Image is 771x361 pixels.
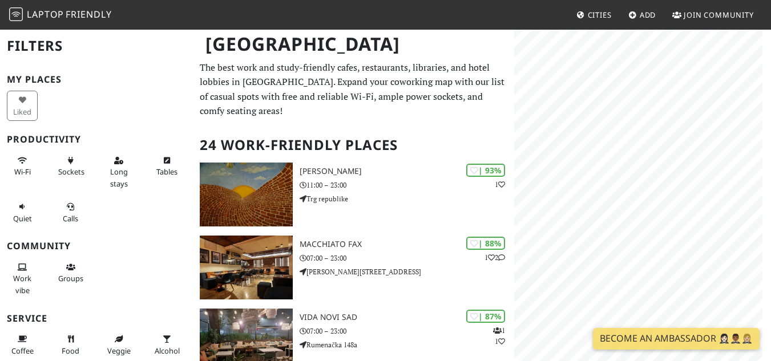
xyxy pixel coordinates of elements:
[55,258,86,288] button: Groups
[466,237,505,250] div: | 88%
[193,236,514,299] a: Macchiato Fax | 88% 12 Macchiato Fax 07:00 – 23:00 [PERSON_NAME][STREET_ADDRESS]
[624,5,661,25] a: Add
[7,74,186,85] h3: My Places
[7,241,186,252] h3: Community
[572,5,616,25] a: Cities
[300,313,514,322] h3: Vida Novi Sad
[55,197,86,228] button: Calls
[151,151,182,181] button: Tables
[588,10,612,20] span: Cities
[9,7,23,21] img: LaptopFriendly
[466,164,505,177] div: | 93%
[151,330,182,360] button: Alcohol
[300,167,514,176] h3: [PERSON_NAME]
[300,180,514,190] p: 11:00 – 23:00
[156,167,177,177] span: Work-friendly tables
[9,5,112,25] a: LaptopFriendly LaptopFriendly
[13,213,32,224] span: Quiet
[63,213,78,224] span: Video/audio calls
[11,346,34,356] span: Coffee
[196,29,512,60] h1: [GEOGRAPHIC_DATA]
[13,273,31,295] span: People working
[58,273,83,283] span: Group tables
[58,167,84,177] span: Power sockets
[7,258,38,299] button: Work vibe
[103,330,134,360] button: Veggie
[493,325,505,347] p: 1 1
[300,253,514,263] p: 07:00 – 23:00
[200,60,507,119] p: The best work and study-friendly cafes, restaurants, libraries, and hotel lobbies in [GEOGRAPHIC_...
[7,151,38,181] button: Wi-Fi
[7,134,186,145] h3: Productivity
[200,128,507,163] h2: 24 Work-Friendly Places
[466,310,505,323] div: | 87%
[107,346,131,356] span: Veggie
[200,236,293,299] img: Macchiato Fax
[110,167,128,188] span: Long stays
[300,339,514,350] p: Rumenačka 148a
[193,163,514,226] a: Kafka | 93% 1 [PERSON_NAME] 11:00 – 23:00 Trg republike
[593,328,760,350] a: Become an Ambassador 🤵🏻‍♀️🤵🏾‍♂️🤵🏼‍♀️
[66,8,111,21] span: Friendly
[7,313,186,324] h3: Service
[7,197,38,228] button: Quiet
[7,330,38,360] button: Coffee
[495,179,505,190] p: 1
[300,266,514,277] p: [PERSON_NAME][STREET_ADDRESS]
[7,29,186,63] h2: Filters
[55,151,86,181] button: Sockets
[155,346,180,356] span: Alcohol
[200,163,293,226] img: Kafka
[485,252,505,263] p: 1 2
[668,5,758,25] a: Join Community
[300,240,514,249] h3: Macchiato Fax
[55,330,86,360] button: Food
[300,193,514,204] p: Trg republike
[300,326,514,336] p: 07:00 – 23:00
[103,151,134,193] button: Long stays
[27,8,64,21] span: Laptop
[640,10,656,20] span: Add
[14,167,31,177] span: Stable Wi-Fi
[62,346,79,356] span: Food
[684,10,754,20] span: Join Community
